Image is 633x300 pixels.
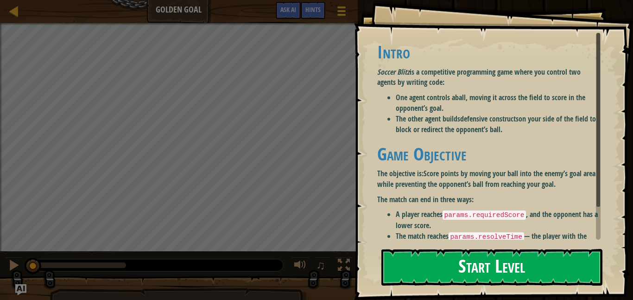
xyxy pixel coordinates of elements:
[377,42,601,62] h1: Intro
[396,231,601,252] li: The match reaches — the player with the higher score wins.
[314,257,330,276] button: ♫
[280,5,296,14] span: Ask AI
[377,168,595,189] strong: Score points by moving your ball into the enemy’s goal area while preventing the opponent’s ball ...
[449,232,524,242] code: params.resolveTime
[377,168,601,190] p: The objective is:
[377,67,601,88] p: is a competitive programming game where you control two agents by writing code:
[335,257,353,276] button: Toggle fullscreen
[276,2,301,19] button: Ask AI
[396,209,601,230] li: A player reaches , and the opponent has a lower score.
[460,114,519,124] strong: defensive constructs
[377,194,601,205] p: The match can end in three ways:
[443,211,526,220] code: params.requiredScore
[15,284,26,295] button: Ask AI
[377,67,410,77] em: Soccer Blitz
[455,92,466,102] strong: ball
[396,114,601,135] li: The other agent builds on your side of the field to block or redirect the opponent’s ball.
[330,2,353,24] button: Show game menu
[377,144,601,164] h1: Game Objective
[396,92,601,114] li: One agent controls a , moving it across the field to score in the opponent’s goal.
[316,258,325,272] span: ♫
[291,257,310,276] button: Adjust volume
[305,5,321,14] span: Hints
[381,249,602,286] button: Start Level
[5,257,23,276] button: Ctrl + P: Pause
